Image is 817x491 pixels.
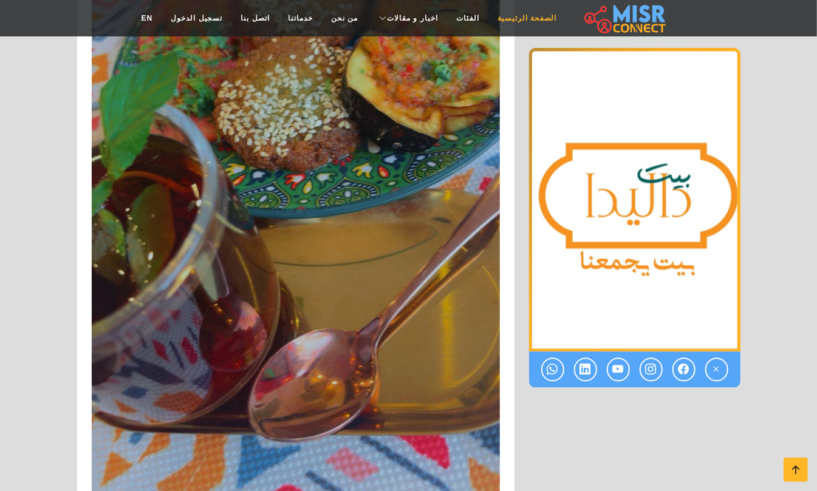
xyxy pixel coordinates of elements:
[132,7,162,30] a: EN
[584,3,666,33] img: main.misr_connect
[232,7,279,30] a: اتصل بنا
[367,7,447,30] a: اخبار و مقالات
[322,7,367,30] a: من نحن
[279,7,322,30] a: خدماتنا
[488,7,566,30] a: الصفحة الرئيسية
[162,7,231,30] a: تسجيل الدخول
[387,13,438,24] span: اخبار و مقالات
[447,7,488,30] a: الفئات
[529,49,740,352] img: بيت داليدا
[529,49,740,352] div: 1 / 1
